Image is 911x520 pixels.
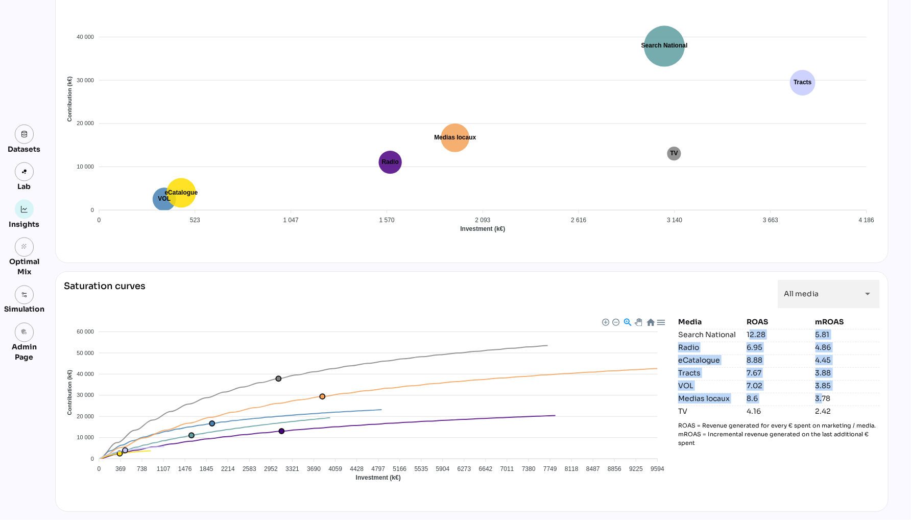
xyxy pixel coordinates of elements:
div: ROAS [747,317,811,327]
tspan: 0 [98,217,101,224]
tspan: 3 663 [763,217,778,224]
tspan: 30 000 [77,77,94,83]
div: Datasets [8,144,41,154]
div: 6.95 [747,342,811,352]
tspan: 0 [91,207,94,213]
div: eCatalogue [678,355,742,365]
div: Saturation curves [64,280,146,309]
tspan: 50 000 [77,350,94,356]
tspan: 2952 [264,466,278,473]
div: 7.02 [747,381,811,391]
div: 3.85 [816,381,880,391]
tspan: 8118 [565,466,579,473]
div: Simulation [4,304,44,315]
tspan: 10 000 [77,435,94,441]
text: Contribution (k€) [66,370,73,415]
tspan: 3 140 [667,217,682,224]
div: Search National [678,329,742,340]
tspan: 7749 [543,466,557,473]
div: Panning [635,319,641,325]
tspan: 369 [115,466,126,473]
tspan: 20 000 [77,121,94,127]
div: VOL [678,381,742,391]
div: 7.67 [747,368,811,378]
div: Zoom Out [612,318,619,325]
tspan: 7380 [522,466,536,473]
div: TV [678,406,742,416]
tspan: 4 186 [859,217,874,224]
tspan: 1 047 [283,217,299,224]
img: graph.svg [21,206,28,213]
tspan: 7011 [500,466,514,473]
tspan: 1476 [178,466,192,473]
div: Menu [656,318,665,326]
text: Investment (k€) [356,474,401,481]
div: Radio [678,342,742,352]
div: mROAS [816,317,880,327]
i: arrow_drop_down [861,288,874,300]
tspan: 0 [98,466,101,473]
tspan: 20 000 [77,413,94,419]
div: Reset Zoom [646,318,655,326]
tspan: 40 000 [77,34,94,40]
div: 4.16 [747,406,811,416]
tspan: 6642 [479,466,493,473]
i: admin_panel_settings [21,329,28,336]
div: Medias locaux [678,393,742,404]
div: 5.81 [816,329,880,340]
tspan: 3321 [285,466,299,473]
div: Selection Zoom [623,318,632,326]
i: grain [21,244,28,251]
tspan: 4428 [350,466,364,473]
tspan: 30 000 [77,392,94,398]
tspan: 1845 [200,466,213,473]
tspan: 8856 [608,466,621,473]
p: ROAS = Revenue generated for every € spent on marketing / media. mROAS = Incremental revenue gene... [678,421,880,447]
tspan: 738 [137,466,147,473]
div: Lab [13,181,36,192]
div: Zoom In [602,318,609,325]
tspan: 2583 [243,466,256,473]
tspan: 9594 [651,466,664,473]
div: Admin Page [4,342,44,363]
text: Investment (k€) [460,225,505,232]
div: Tracts [678,368,742,378]
tspan: 2 093 [475,217,490,224]
div: 4.86 [816,342,880,352]
img: lab.svg [21,169,28,176]
tspan: 1 570 [379,217,395,224]
tspan: 5904 [436,466,450,473]
div: 4.45 [816,355,880,365]
text: Contribution (k€) [66,77,73,122]
tspan: 60 000 [77,329,94,335]
tspan: 4797 [371,466,385,473]
tspan: 0 [91,456,94,462]
tspan: 1107 [157,466,171,473]
img: settings.svg [21,292,28,299]
tspan: 6273 [458,466,471,473]
tspan: 8487 [586,466,600,473]
tspan: 2214 [221,466,235,473]
img: data.svg [21,131,28,138]
div: Insights [9,219,40,229]
tspan: 3690 [307,466,321,473]
div: 3.78 [816,393,880,404]
tspan: 2 616 [571,217,586,224]
div: Optimal Mix [4,257,44,277]
div: 8.6 [747,393,811,404]
tspan: 40 000 [77,371,94,377]
tspan: 523 [190,217,200,224]
span: All media [784,290,819,299]
div: 8.88 [747,355,811,365]
tspan: 10 000 [77,164,94,170]
div: Media [678,317,742,327]
tspan: 5535 [415,466,428,473]
tspan: 5166 [393,466,407,473]
div: 2.42 [816,406,880,416]
div: 12.28 [747,329,811,340]
tspan: 4059 [328,466,342,473]
tspan: 9225 [629,466,643,473]
div: 3.88 [816,368,880,378]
